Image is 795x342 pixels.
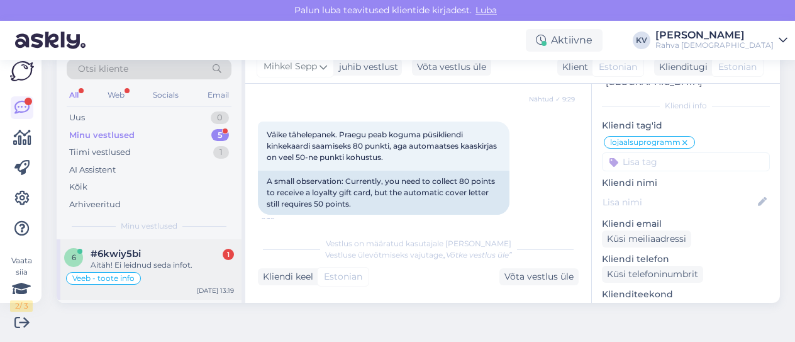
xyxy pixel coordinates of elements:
[633,31,650,49] div: KV
[211,111,229,124] div: 0
[69,111,85,124] div: Uus
[78,62,128,76] span: Otsi kliente
[223,249,234,260] div: 1
[205,87,231,103] div: Email
[655,40,774,50] div: Rahva [DEMOGRAPHIC_DATA]
[213,146,229,159] div: 1
[10,255,33,312] div: Vaata siia
[69,146,131,159] div: Tiimi vestlused
[443,250,512,259] i: „Võtke vestlus üle”
[325,250,512,259] span: Vestluse ülevõtmiseks vajutage
[10,61,34,81] img: Askly Logo
[69,181,87,193] div: Kõik
[602,119,770,132] p: Kliendi tag'id
[10,300,33,312] div: 2 / 3
[655,30,774,40] div: [PERSON_NAME]
[499,268,579,285] div: Võta vestlus üle
[150,87,181,103] div: Socials
[67,87,81,103] div: All
[267,130,499,162] span: Väike tähelepanek. Praegu peab koguma püsikliendi kinkekaardi saamiseks 80 punkti, aga automaatse...
[602,231,691,248] div: Küsi meiliaadressi
[557,60,588,74] div: Klient
[472,4,501,16] span: Luba
[602,100,770,111] div: Kliendi info
[324,270,362,283] span: Estonian
[121,220,177,232] span: Minu vestlused
[105,87,127,103] div: Web
[718,60,757,74] span: Estonian
[258,270,313,283] div: Kliendi keel
[91,259,234,271] div: Aitäh! Ei leidnud seda infot.
[610,139,681,146] span: lojaalsuprogramm
[602,266,703,283] div: Küsi telefoninumbrit
[528,94,575,104] span: Nähtud ✓ 9:29
[602,253,770,266] p: Kliendi telefon
[258,171,509,215] div: A small observation: Currently, you need to collect 80 points to receive a loyalty gift card, but...
[197,286,234,295] div: [DATE] 13:19
[72,275,135,282] span: Veeb - toote info
[603,195,755,209] input: Lisa nimi
[326,239,511,248] span: Vestlus on määratud kasutajale [PERSON_NAME]
[211,129,229,142] div: 5
[91,248,141,259] span: #6kwiy5bi
[412,59,491,76] div: Võta vestlus üle
[602,288,770,301] p: Klienditeekond
[655,30,787,50] a: [PERSON_NAME]Rahva [DEMOGRAPHIC_DATA]
[264,60,317,74] span: Mihkel Sepp
[334,60,398,74] div: juhib vestlust
[526,29,603,52] div: Aktiivne
[72,253,76,262] span: 6
[69,129,135,142] div: Minu vestlused
[69,198,121,211] div: Arhiveeritud
[602,217,770,231] p: Kliendi email
[599,60,637,74] span: Estonian
[654,60,708,74] div: Klienditugi
[602,176,770,190] p: Kliendi nimi
[69,164,116,176] div: AI Assistent
[262,215,309,225] span: 9:38
[602,302,701,313] a: [URL][DOMAIN_NAME]
[602,152,770,171] input: Lisa tag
